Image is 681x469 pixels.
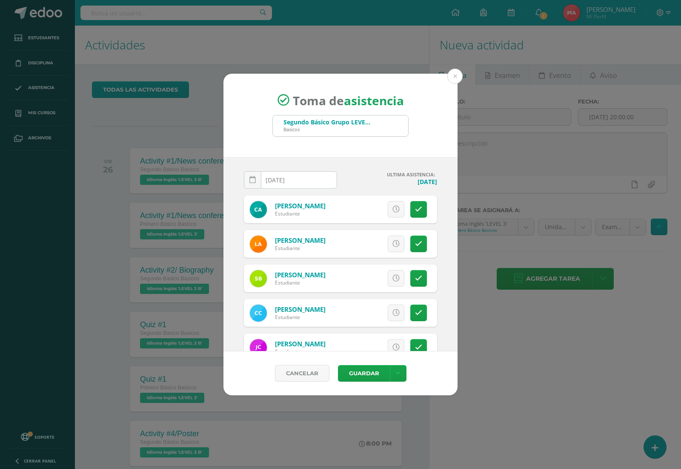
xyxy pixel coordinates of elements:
button: Guardar [338,365,390,382]
div: Basicos [283,126,373,132]
a: [PERSON_NAME] [275,270,326,279]
img: 5fd1a8cf19c84d3d09d5a583273d4579.png [250,305,267,322]
a: [PERSON_NAME] [275,201,326,210]
img: e8f9787fcd5ddec04bb54fb0cd866ad2.png [250,339,267,356]
h4: [DATE] [344,178,437,186]
a: [PERSON_NAME] [275,305,326,314]
a: Cancelar [275,365,329,382]
div: Segundo Básico Grupo LEVEL 3 B [283,118,373,126]
img: 8b63a7457803baa146112ef479a19fc7.png [250,270,267,287]
input: Busca un grado o sección aquí... [273,115,408,136]
h4: ULTIMA ASISTENCIA: [344,171,437,178]
a: [PERSON_NAME] [275,340,326,348]
div: Estudiante [275,210,326,217]
span: Toma de [293,92,404,108]
strong: asistencia [344,92,404,108]
div: Estudiante [275,348,326,355]
img: ceba2ee2b99fa90d27ca5cf8f5388972.png [250,201,267,218]
input: Fecha de Inasistencia [244,172,337,188]
button: Close (Esc) [447,69,463,84]
div: Estudiante [275,245,326,252]
img: 987b70ff8d1f322165be9d166389a7d3.png [250,236,267,253]
div: Estudiante [275,279,326,286]
a: [PERSON_NAME] [275,236,326,245]
div: Estudiante [275,314,326,321]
